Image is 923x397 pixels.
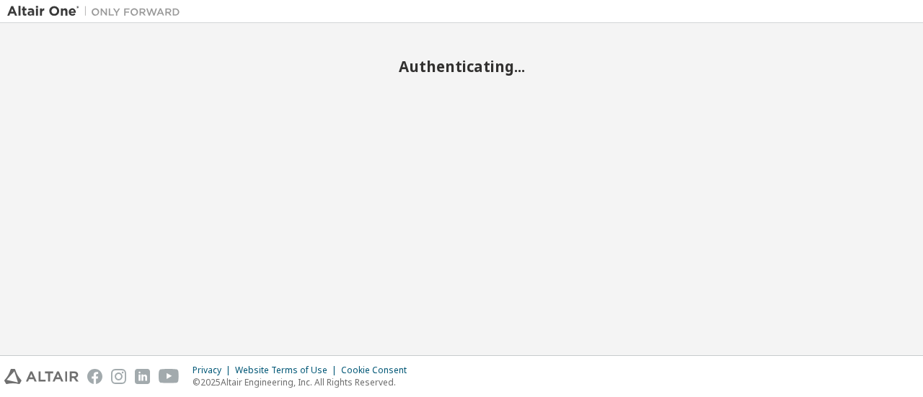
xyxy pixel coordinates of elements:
[111,369,126,384] img: instagram.svg
[135,369,150,384] img: linkedin.svg
[193,365,235,376] div: Privacy
[193,376,415,388] p: © 2025 Altair Engineering, Inc. All Rights Reserved.
[235,365,341,376] div: Website Terms of Use
[87,369,102,384] img: facebook.svg
[7,4,187,19] img: Altair One
[341,365,415,376] div: Cookie Consent
[159,369,180,384] img: youtube.svg
[4,369,79,384] img: altair_logo.svg
[7,57,916,76] h2: Authenticating...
